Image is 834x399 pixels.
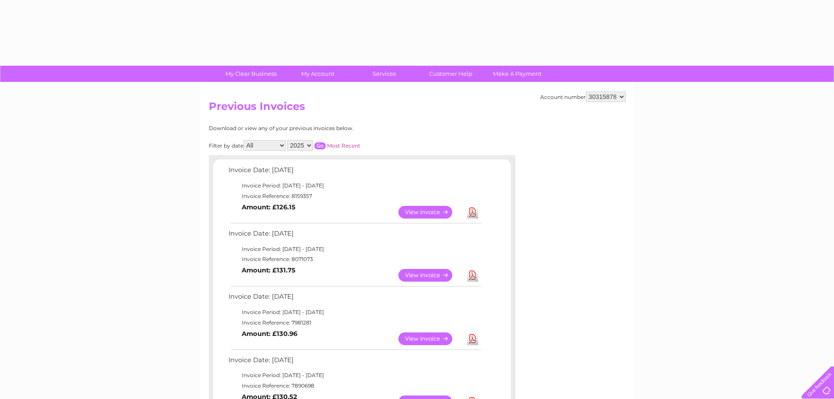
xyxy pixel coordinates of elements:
a: Download [467,206,478,219]
a: My Account [282,66,354,82]
td: Invoice Period: [DATE] - [DATE] [226,244,482,254]
td: Invoice Reference: 7981281 [226,318,482,328]
a: View [398,269,463,282]
td: Invoice Reference: 8071073 [226,254,482,265]
b: Amount: £131.75 [242,266,296,274]
td: Invoice Period: [DATE] - [DATE] [226,370,482,381]
a: Services [348,66,420,82]
div: Download or view any of your previous invoices below. [209,125,439,131]
td: Invoice Date: [DATE] [226,228,482,244]
td: Invoice Reference: 7890698 [226,381,482,391]
td: Invoice Date: [DATE] [226,354,482,371]
td: Invoice Period: [DATE] - [DATE] [226,307,482,318]
a: View [398,206,463,219]
td: Invoice Date: [DATE] [226,291,482,307]
div: Account number [540,92,626,102]
td: Invoice Date: [DATE] [226,164,482,180]
a: Make A Payment [481,66,553,82]
a: Download [467,332,478,345]
a: Most Recent [327,142,360,149]
a: Download [467,269,478,282]
a: View [398,332,463,345]
div: Filter by date [209,140,439,151]
a: Customer Help [415,66,487,82]
b: Amount: £130.96 [242,330,297,338]
h2: Previous Invoices [209,100,626,117]
b: Amount: £126.15 [242,203,296,211]
a: My Clear Business [215,66,287,82]
td: Invoice Period: [DATE] - [DATE] [226,180,482,191]
td: Invoice Reference: 8159357 [226,191,482,201]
